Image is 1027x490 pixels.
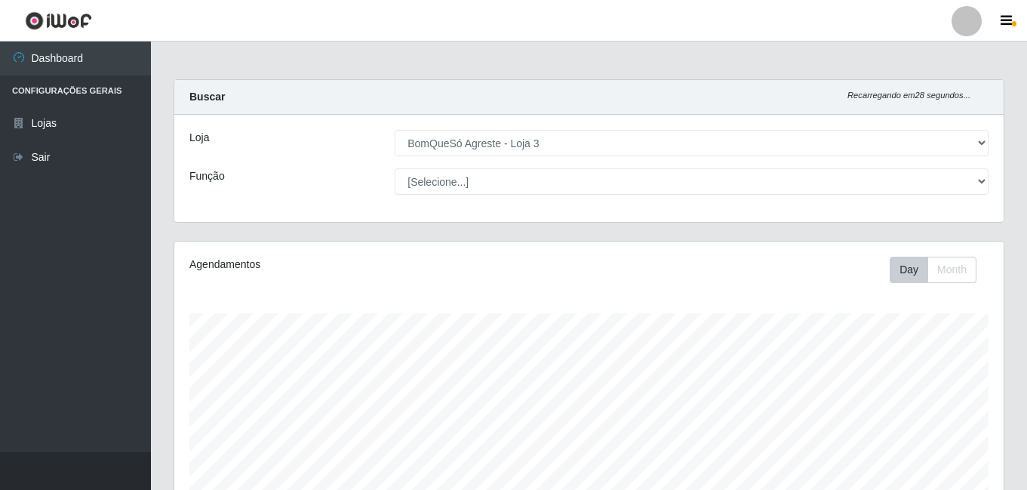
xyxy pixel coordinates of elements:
[890,257,976,283] div: First group
[890,257,989,283] div: Toolbar with button groups
[189,91,225,103] strong: Buscar
[189,168,225,184] label: Função
[189,130,209,146] label: Loja
[189,257,509,273] div: Agendamentos
[25,11,92,30] img: CoreUI Logo
[847,91,970,100] i: Recarregando em 28 segundos...
[890,257,928,283] button: Day
[927,257,976,283] button: Month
